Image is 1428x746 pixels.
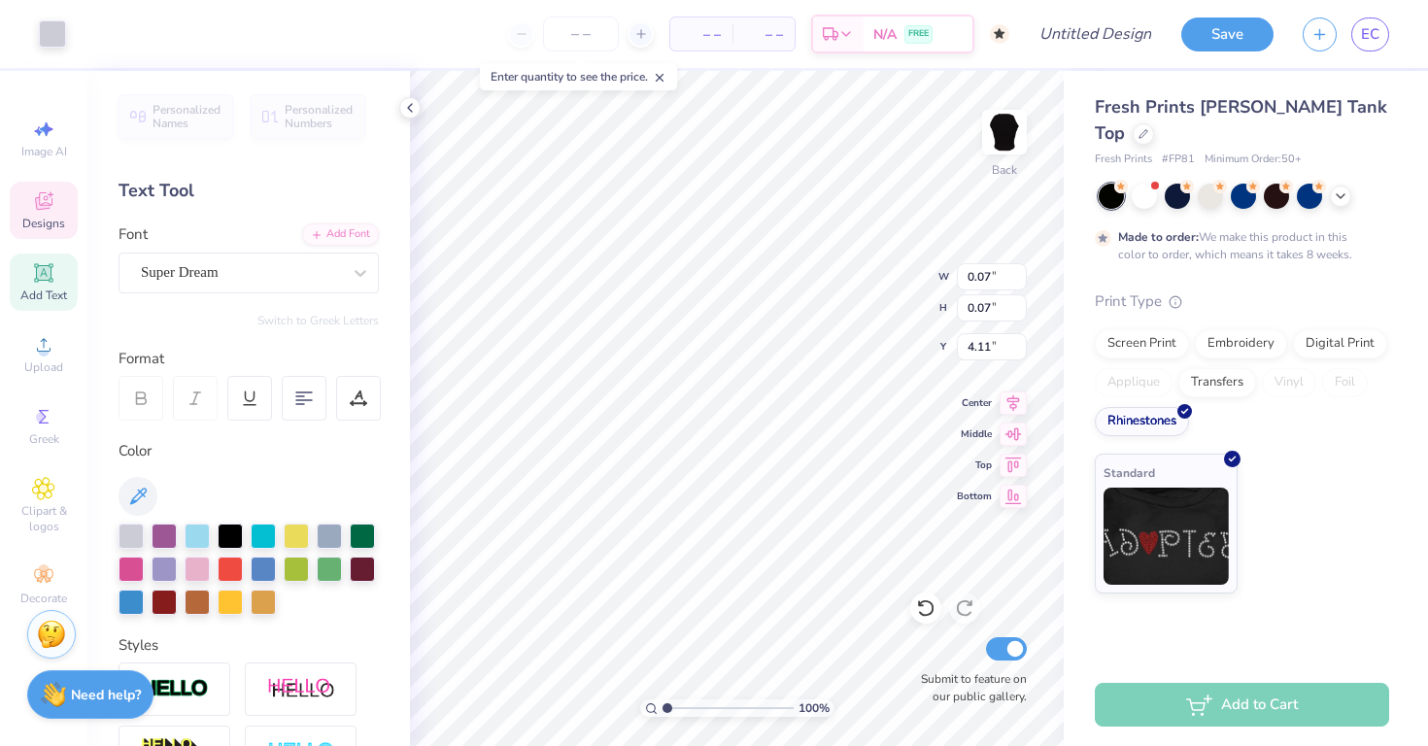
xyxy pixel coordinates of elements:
span: Center [957,396,992,410]
span: – – [744,24,783,45]
div: Styles [119,634,379,657]
span: FREE [908,27,929,41]
span: Personalized Numbers [285,103,354,130]
label: Submit to feature on our public gallery. [910,670,1027,705]
span: Designs [22,216,65,231]
span: Upload [24,359,63,375]
input: – – [543,17,619,51]
div: Digital Print [1293,329,1387,358]
span: Fresh Prints [1095,152,1152,168]
span: Personalized Names [153,103,221,130]
div: Add Font [302,223,379,246]
span: Top [957,458,992,472]
img: Stroke [141,678,209,700]
span: Minimum Order: 50 + [1205,152,1302,168]
span: Greek [29,431,59,447]
div: Format [119,348,381,370]
div: We make this product in this color to order, which means it takes 8 weeks. [1118,228,1357,263]
input: Untitled Design [1024,15,1167,53]
span: Image AI [21,144,67,159]
a: EC [1351,17,1389,51]
img: Standard [1104,488,1229,585]
span: Bottom [957,490,992,503]
span: EC [1361,23,1379,46]
button: Switch to Greek Letters [257,313,379,328]
div: Back [992,161,1017,179]
span: – – [682,24,721,45]
div: Enter quantity to see the price. [480,63,677,90]
img: Back [985,113,1024,152]
div: Embroidery [1195,329,1287,358]
div: Vinyl [1262,368,1316,397]
span: N/A [873,24,897,45]
span: Clipart & logos [10,503,78,534]
span: Add Text [20,288,67,303]
img: Shadow [267,677,335,701]
strong: Need help? [71,686,141,704]
div: Transfers [1178,368,1256,397]
div: Rhinestones [1095,407,1189,436]
label: Font [119,223,148,246]
div: Color [119,440,379,462]
span: Fresh Prints [PERSON_NAME] Tank Top [1095,95,1387,145]
span: 100 % [799,699,830,717]
span: Decorate [20,591,67,606]
div: Foil [1322,368,1368,397]
strong: Made to order: [1118,229,1199,245]
button: Save [1181,17,1274,51]
div: Screen Print [1095,329,1189,358]
div: Print Type [1095,290,1389,313]
div: Applique [1095,368,1173,397]
div: Text Tool [119,178,379,204]
span: Standard [1104,462,1155,483]
span: Middle [957,427,992,441]
span: # FP81 [1162,152,1195,168]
